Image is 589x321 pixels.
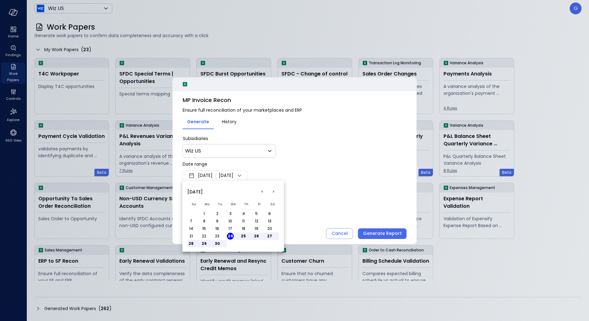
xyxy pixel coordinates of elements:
button: Friday, September 19th, 2025 [253,225,260,232]
button: Tuesday, September 23rd, 2025 [214,233,221,240]
button: Wednesday, September 3rd, 2025 [227,210,234,217]
th: Sunday [187,199,200,210]
button: Wednesday, September 24th, 2025, selected [227,233,234,240]
th: Thursday [240,199,253,210]
button: Saturday, September 13th, 2025 [266,218,273,225]
button: Thursday, September 25th, 2025, selected [240,233,247,240]
button: Friday, September 12th, 2025 [253,218,260,225]
button: Tuesday, September 9th, 2025 [214,218,221,225]
button: Tuesday, September 30th, 2025, selected [214,240,221,247]
button: Sunday, September 28th, 2025, selected [188,240,194,247]
button: Tuesday, September 16th, 2025 [214,225,221,232]
button: Thursday, September 18th, 2025 [240,225,247,232]
button: Friday, September 26th, 2025, selected [253,233,260,240]
button: Sunday, September 14th, 2025 [188,225,194,232]
button: Monday, September 29th, 2025, selected [201,240,208,247]
th: Tuesday [213,199,227,210]
button: Monday, September 15th, 2025 [201,225,208,232]
button: Wednesday, September 17th, 2025 [227,225,234,232]
button: Thursday, September 11th, 2025 [240,218,247,225]
button: Sunday, September 7th, 2025 [188,218,194,225]
button: Sunday, September 21st, 2025 [188,233,194,240]
button: Saturday, September 20th, 2025 [266,225,273,232]
button: Tuesday, September 2nd, 2025 [214,210,221,217]
button: Monday, September 22nd, 2025 [201,233,208,240]
table: September 2025 [187,199,279,247]
button: Go to the Previous Month [256,186,268,197]
button: Monday, September 8th, 2025 [201,218,208,225]
th: Monday [200,199,213,210]
button: Saturday, September 6th, 2025 [266,210,273,217]
span: [DATE] [187,188,203,195]
button: Thursday, September 4th, 2025 [240,210,247,217]
th: Friday [253,199,266,210]
button: Saturday, September 27th, 2025, selected [266,233,273,240]
button: Monday, September 1st, 2025 [201,210,208,217]
button: Go to the Next Month [268,186,279,197]
button: Friday, September 5th, 2025 [253,210,260,217]
th: Wednesday [227,199,240,210]
th: Saturday [266,199,279,210]
button: Wednesday, September 10th, 2025 [227,218,234,225]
